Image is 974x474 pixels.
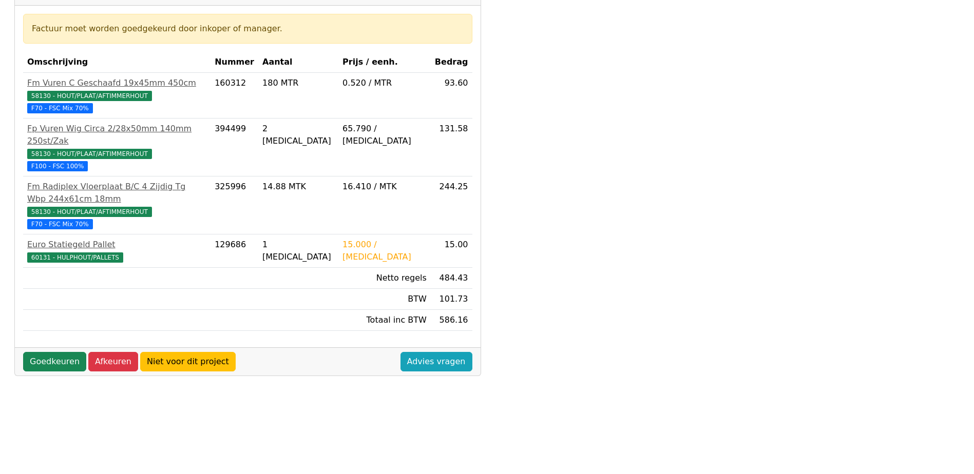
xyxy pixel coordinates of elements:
[27,91,152,101] span: 58130 - HOUT/PLAAT/AFTIMMERHOUT
[338,289,431,310] td: BTW
[431,73,472,118] td: 93.60
[431,289,472,310] td: 101.73
[431,118,472,176] td: 131.58
[27,252,123,263] span: 60131 - HULPHOUT/PALLETS
[262,77,334,89] div: 180 MTR
[342,123,427,147] div: 65.790 / [MEDICAL_DATA]
[88,352,138,371] a: Afkeuren
[27,77,206,89] div: Fm Vuren C Geschaafd 19x45mm 450cm
[338,310,431,331] td: Totaal inc BTW
[32,23,464,35] div: Factuur moet worden goedgekeurd door inkoper of manager.
[258,52,338,73] th: Aantal
[431,268,472,289] td: 484.43
[27,181,206,230] a: Fm Radiplex Vloerplaat B/C 4 Zijdig Tg Wbp 244x61cm 18mm58130 - HOUT/PLAAT/AFTIMMERHOUT F70 - FSC...
[27,77,206,114] a: Fm Vuren C Geschaafd 19x45mm 450cm58130 - HOUT/PLAAT/AFTIMMERHOUT F70 - FSC Mix 70%
[262,181,334,193] div: 14.88 MTK
[27,103,93,113] span: F70 - FSC Mix 70%
[342,77,427,89] div: 0.520 / MTR
[27,161,88,171] span: F100 - FSC 100%
[211,176,258,234] td: 325996
[262,123,334,147] div: 2 [MEDICAL_DATA]
[27,239,206,263] a: Euro Statiegeld Pallet60131 - HULPHOUT/PALLETS
[342,181,427,193] div: 16.410 / MTK
[342,239,427,263] div: 15.000 / [MEDICAL_DATA]
[140,352,236,371] a: Niet voor dit project
[27,181,206,205] div: Fm Radiplex Vloerplaat B/C 4 Zijdig Tg Wbp 244x61cm 18mm
[338,268,431,289] td: Netto regels
[262,239,334,263] div: 1 [MEDICAL_DATA]
[431,176,472,234] td: 244.25
[211,234,258,268] td: 129686
[431,310,472,331] td: 586.16
[27,239,206,251] div: Euro Statiegeld Pallet
[431,52,472,73] th: Bedrag
[400,352,472,371] a: Advies vragen
[431,234,472,268] td: 15.00
[27,123,206,147] div: Fp Vuren Wig Circa 2/28x50mm 140mm 250st/Zak
[27,219,93,229] span: F70 - FSC Mix 70%
[211,52,258,73] th: Nummer
[27,123,206,172] a: Fp Vuren Wig Circa 2/28x50mm 140mm 250st/Zak58130 - HOUT/PLAAT/AFTIMMERHOUT F100 - FSC 100%
[27,149,152,159] span: 58130 - HOUT/PLAAT/AFTIMMERHOUT
[338,52,431,73] th: Prijs / eenh.
[211,118,258,176] td: 394499
[211,73,258,118] td: 160312
[27,207,152,217] span: 58130 - HOUT/PLAAT/AFTIMMERHOUT
[23,52,211,73] th: Omschrijving
[23,352,86,371] a: Goedkeuren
